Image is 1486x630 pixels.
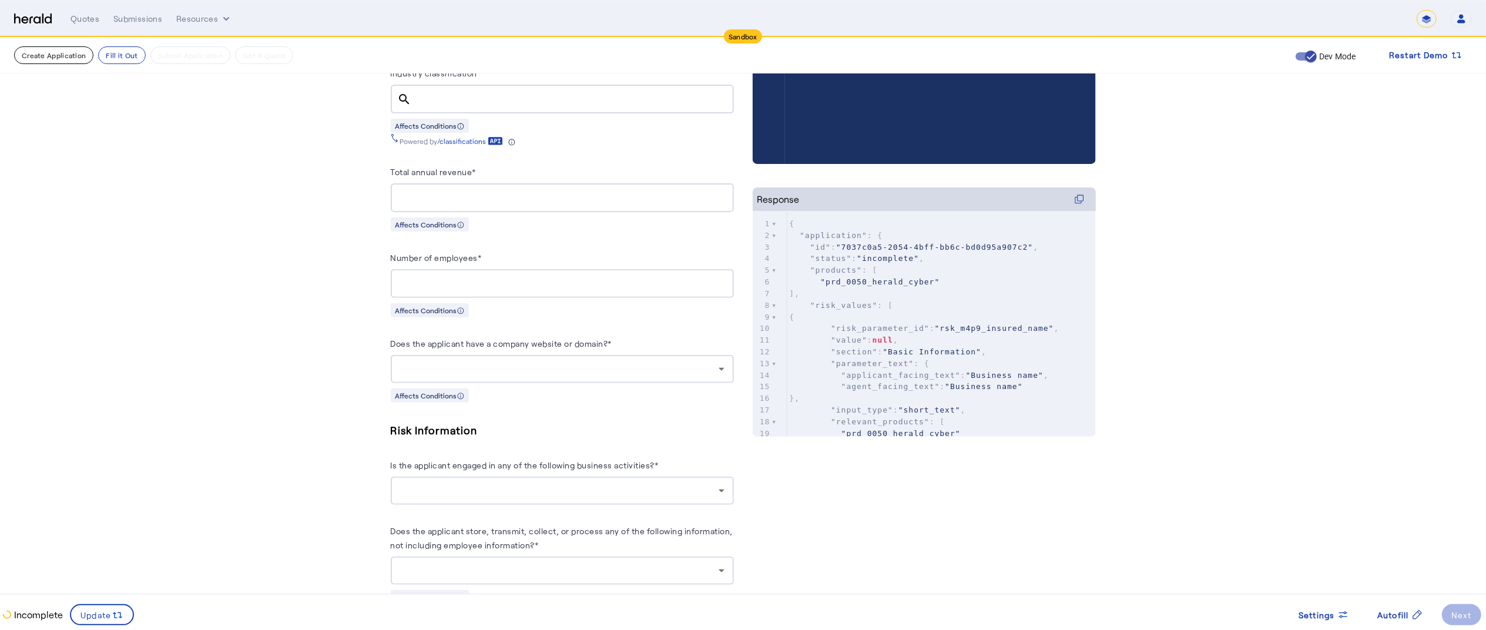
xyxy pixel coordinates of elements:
[391,339,612,348] label: Does the applicant have a company website or domain?*
[753,393,772,404] div: 16
[841,371,961,380] span: "applicant_facing_text"
[80,609,112,621] span: Update
[945,382,1022,391] span: "Business name"
[790,301,894,310] span: : [
[391,217,469,232] div: Affects Conditions
[831,406,893,414] span: "input_type"
[810,301,878,310] span: "risk_values"
[753,264,772,276] div: 5
[1377,609,1409,621] span: Autofill
[753,381,772,393] div: 15
[857,254,919,263] span: "incomplete"
[790,254,925,263] span: : ,
[98,46,145,64] button: Fill it Out
[790,417,945,426] span: : [
[391,303,469,317] div: Affects Conditions
[724,29,762,43] div: Sandbox
[831,324,930,333] span: "risk_parameter_id"
[753,311,772,323] div: 9
[753,334,772,346] div: 11
[753,370,772,381] div: 14
[391,92,419,106] mat-icon: search
[391,119,469,133] div: Affects Conditions
[753,187,1096,413] herald-code-block: Response
[836,243,1033,252] span: "7037c0a5-2054-4bff-bb6c-bd0d95a907c2"
[790,359,930,368] span: : {
[12,608,63,622] p: Incomplete
[790,336,898,344] span: : ,
[753,404,772,416] div: 17
[790,371,1049,380] span: : ,
[14,14,52,25] img: Herald Logo
[790,406,966,414] span: : ,
[753,323,772,334] div: 10
[1389,48,1448,62] span: Restart Demo
[790,394,800,403] span: },
[790,382,1023,391] span: :
[753,242,772,253] div: 3
[1380,45,1472,66] button: Restart Demo
[790,219,795,228] span: {
[790,231,883,240] span: : {
[810,266,862,274] span: "products"
[790,243,1039,252] span: : ,
[757,192,800,206] div: Response
[790,266,878,274] span: : [
[438,136,503,146] a: /classifications
[935,324,1054,333] span: "rsk_m4p9_insured_name"
[790,347,987,356] span: : ,
[831,417,930,426] span: "relevant_products"
[753,276,772,288] div: 6
[391,460,659,470] label: Is the applicant engaged in any of the following business activities?*
[753,218,772,230] div: 1
[150,46,230,64] button: Submit Application
[753,230,772,242] div: 2
[898,406,961,414] span: "short_text"
[810,243,831,252] span: "id"
[883,347,981,356] span: "Basic Information"
[753,288,772,300] div: 7
[14,46,93,64] button: Create Application
[810,254,852,263] span: "status"
[391,421,734,439] h5: Risk Information
[790,313,795,321] span: {
[790,289,800,298] span: ],
[71,13,99,25] div: Quotes
[70,604,134,625] button: Update
[831,347,877,356] span: "section"
[831,336,867,344] span: "value"
[800,231,867,240] span: "application"
[841,429,961,438] span: "prd_0050_herald_cyber"
[831,359,914,368] span: "parameter_text"
[873,336,893,344] span: null
[753,253,772,264] div: 4
[753,416,772,428] div: 18
[820,277,940,286] span: "prd_0050_herald_cyber"
[753,300,772,311] div: 8
[1368,604,1433,625] button: Autofill
[391,590,469,604] div: Affects Conditions
[391,253,482,263] label: Number of employees*
[113,13,162,25] div: Submissions
[1299,609,1335,621] span: Settings
[753,428,772,440] div: 19
[391,388,469,403] div: Affects Conditions
[966,371,1044,380] span: "Business name"
[753,358,772,370] div: 13
[235,46,293,64] button: Get A Quote
[391,526,733,550] label: Does the applicant store, transmit, collect, or process any of the following information, not inc...
[1317,51,1356,62] label: Dev Mode
[753,346,772,358] div: 12
[400,136,515,146] div: Powered by
[176,13,232,25] button: Resources dropdown menu
[841,382,940,391] span: "agent_facing_text"
[1289,604,1358,625] button: Settings
[391,167,477,177] label: Total annual revenue*
[790,324,1059,333] span: : ,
